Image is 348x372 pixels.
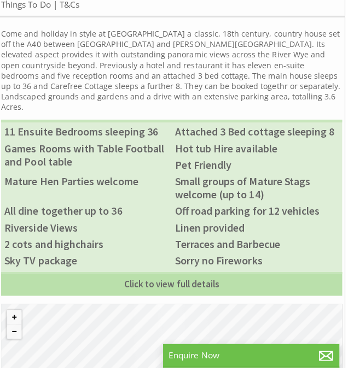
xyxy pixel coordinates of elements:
a: Click to view full details [7,277,345,300]
li: All dine together up to 36 [7,208,176,225]
li: Off road parking for 12 vehicles [176,208,345,225]
li: Terraces and Barbecue [176,241,345,257]
a: Things To Do [7,5,56,17]
p: Come and holiday in style at [GEOGRAPHIC_DATA] a classic, 18th century, country house set off the... [7,35,345,118]
li: Small groups of Mature Stags welcome (up to 14) [176,179,345,208]
button: Zoom out [13,329,27,343]
li: Riverside Views [7,225,176,241]
li: Hot tub Hire available [176,146,345,162]
li: 2 cots and highchairs [7,241,176,257]
li: Games Rooms with Table Football and Pool table [7,146,176,175]
a: T&Cs [65,5,84,17]
button: Zoom in [13,315,27,329]
li: Linen provided [176,225,345,241]
li: Sky TV package [7,257,176,274]
p: Enquire Now [173,354,337,365]
li: 11 Ensuite Bedrooms sleeping 36 [7,129,176,146]
li: Mature Hen Parties welcome [7,179,176,195]
li: Pet Friendly [176,162,345,179]
li: Attached 3 Bed cottage sleeping 8 [176,129,345,146]
li: Sorry no Fireworks [176,257,345,274]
